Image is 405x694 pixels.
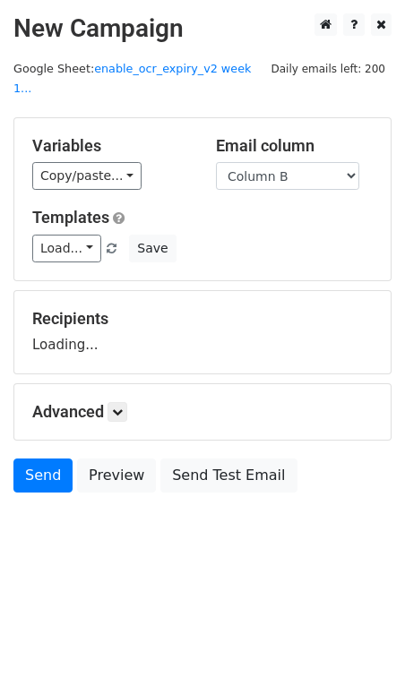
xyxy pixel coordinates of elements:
[264,62,392,75] a: Daily emails left: 200
[32,208,109,227] a: Templates
[13,62,251,96] small: Google Sheet:
[13,13,392,44] h2: New Campaign
[32,309,373,356] div: Loading...
[32,309,373,329] h5: Recipients
[160,458,297,493] a: Send Test Email
[129,235,176,262] button: Save
[32,162,142,190] a: Copy/paste...
[13,62,251,96] a: enable_ocr_expiry_v2 week 1...
[13,458,73,493] a: Send
[32,136,189,156] h5: Variables
[216,136,373,156] h5: Email column
[32,402,373,422] h5: Advanced
[32,235,101,262] a: Load...
[77,458,156,493] a: Preview
[264,59,392,79] span: Daily emails left: 200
